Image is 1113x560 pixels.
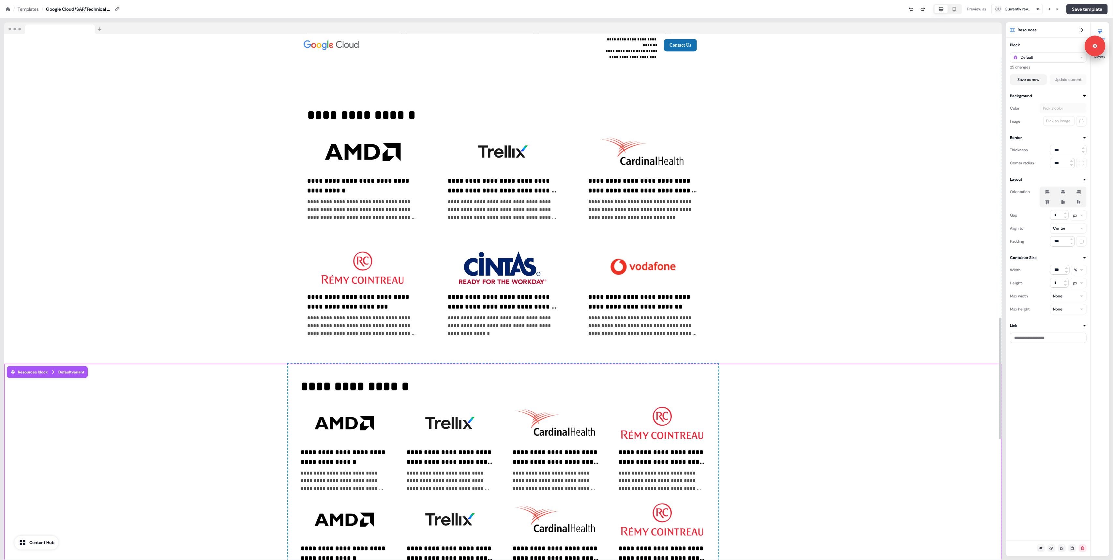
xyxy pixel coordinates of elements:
div: 25 changes [1010,64,1087,70]
div: px [1073,280,1077,286]
div: / [13,6,15,13]
img: Thumbnail image [513,407,599,439]
span: Resources [1018,27,1037,33]
button: Layout [1010,176,1087,183]
div: % [1074,267,1077,273]
div: Currently reviewing new employment opps [1005,6,1031,12]
div: Padding [1010,236,1024,247]
img: Thumbnail image [619,407,705,439]
div: Content Hub [29,539,54,546]
img: Thumbnail image [619,503,705,536]
button: Pick a color [1040,103,1087,114]
div: CU [996,6,1001,12]
div: Gap [1010,210,1017,220]
button: CUCurrently reviewing new employment opps [991,4,1043,14]
img: Thumbnail image [308,135,418,168]
div: Default variant [58,369,84,375]
img: Thumbnail image [448,251,558,284]
div: Google Cloud/SAP/Technical v2.5 [46,6,111,12]
button: Link [1010,322,1087,329]
div: Pick an image [1045,118,1072,124]
div: Pick a color [1042,105,1064,112]
button: Content Hub [14,536,58,550]
button: Default [1010,52,1087,63]
div: Thickness [1010,145,1028,155]
img: Thumbnail image [407,503,493,536]
div: Image [304,40,414,50]
div: Corner radius [1010,158,1034,168]
div: Link [1010,322,1017,329]
div: Max width [1010,291,1028,301]
button: Border [1010,134,1087,141]
div: Resources block [10,369,48,375]
div: Preview as [967,6,986,12]
button: Block [1010,42,1087,48]
button: Pick an image [1043,116,1075,126]
div: Container Size [1010,254,1037,261]
div: None [1053,306,1062,312]
img: Thumbnail image [588,251,699,284]
div: Center [1053,225,1065,232]
div: Border [1010,134,1022,141]
img: Thumbnail image [308,251,418,284]
button: Container Size [1010,254,1087,261]
div: Height [1010,278,1022,288]
div: Orientation [1010,187,1030,197]
div: Align to [1010,223,1023,234]
div: Max height [1010,304,1030,314]
div: px [1073,212,1077,219]
a: Templates [18,6,39,12]
div: Color [1010,103,1019,114]
div: Background [1010,93,1032,99]
img: Image [304,40,359,50]
img: Thumbnail image [407,407,493,439]
div: / [41,6,43,13]
div: Default [1021,54,1033,61]
div: Width [1010,265,1021,275]
img: Thumbnail image [301,503,387,536]
button: Save as new [1010,74,1047,85]
button: Background [1010,93,1087,99]
button: Styles [1091,26,1109,40]
button: Contact Us [664,39,697,52]
img: Browser topbar [4,23,104,34]
div: Block [1010,42,1020,48]
img: Thumbnail image [588,135,699,168]
button: Save template [1066,4,1108,14]
img: Thumbnail image [301,407,387,439]
div: Image [1010,116,1020,127]
img: Thumbnail image [513,503,599,536]
div: Layout [1010,176,1022,183]
img: Thumbnail image [448,135,558,168]
div: None [1053,293,1062,299]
